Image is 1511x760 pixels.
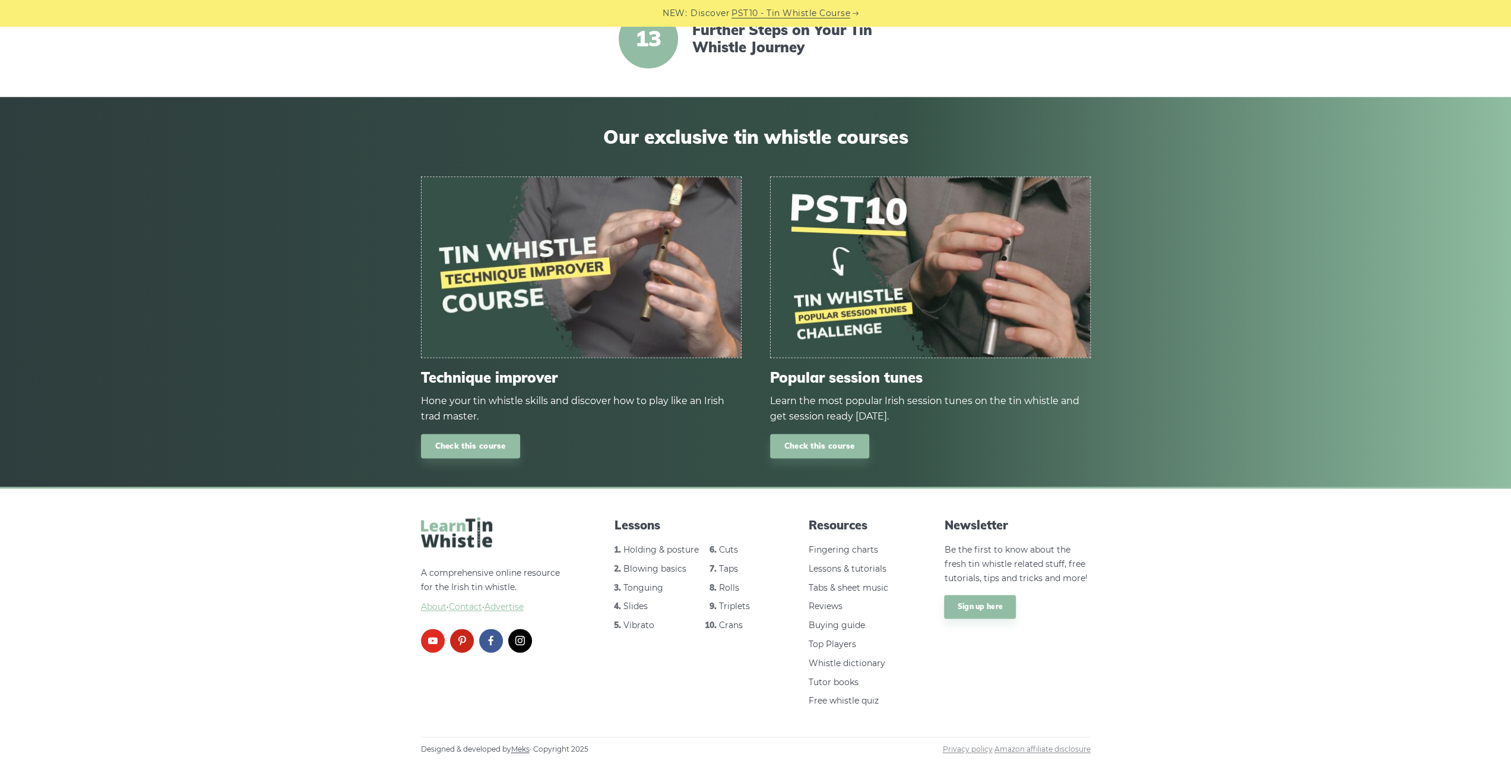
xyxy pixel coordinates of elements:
span: 13 [619,9,678,68]
a: PST10 - Tin Whistle Course [731,7,850,20]
a: Holding & posture [623,544,699,555]
a: pinterest [450,629,474,652]
a: Check this course [770,434,869,458]
img: tin-whistle-course [422,177,741,357]
div: Hone your tin whistle skills and discover how to play like an Irish trad master. [421,393,742,424]
a: Rolls [719,582,739,593]
p: Be the first to know about the fresh tin whistle related stuff, free tutorials, tips and tricks a... [944,543,1090,585]
a: Amazon affiliate disclosure [994,745,1091,753]
a: instagram [508,629,532,652]
span: Discover [690,7,730,20]
a: Buying guide [809,620,865,630]
a: Top Players [809,639,856,649]
a: Blowing basics [623,563,686,574]
a: Cuts [719,544,738,555]
span: Contact [449,601,482,612]
a: Slides [623,601,648,611]
img: LearnTinWhistle.com [421,517,492,547]
a: Reviews [809,601,842,611]
a: Privacy policy [943,745,993,753]
a: About [421,601,446,612]
a: Further Steps on Your Tin Whistle Journey [692,21,897,56]
a: Whistle dictionary [809,658,885,668]
a: Triplets [719,601,750,611]
a: Vibrato [623,620,654,630]
span: Designed & developed by · Copyright 2025 [421,743,588,755]
a: Free whistle quiz [809,695,879,706]
span: NEW: [663,7,687,20]
span: Advertise [484,601,524,612]
a: Tutor books [809,677,859,688]
span: · [943,743,1091,755]
a: Sign up here [944,595,1016,619]
div: Learn the most popular Irish session tunes on the tin whistle and get session ready [DATE]. [770,393,1091,424]
a: Contact·Advertise [449,601,524,612]
a: Crans [719,620,743,630]
span: Resources [809,517,897,534]
a: Check this course [421,434,520,458]
a: facebook [479,629,503,652]
span: Lessons [614,517,761,534]
a: Tonguing [623,582,663,593]
p: A comprehensive online resource for the Irish tin whistle. [421,566,567,614]
span: Technique improver [421,369,742,386]
span: Popular session tunes [770,369,1091,386]
span: Our exclusive tin whistle courses [421,125,1091,148]
a: youtube [421,629,445,652]
a: Lessons & tutorials [809,563,886,574]
span: Newsletter [944,517,1090,534]
a: Fingering charts [809,544,878,555]
a: Meks [511,745,530,753]
a: Taps [719,563,738,574]
span: · [421,600,567,614]
a: Tabs & sheet music [809,582,888,593]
